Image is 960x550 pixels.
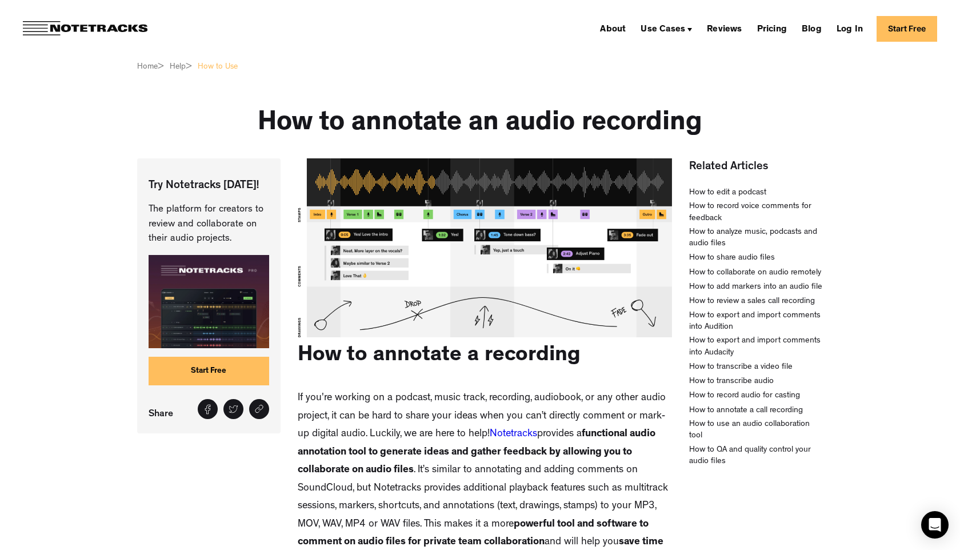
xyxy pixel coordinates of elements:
[689,253,775,264] a: How to share audio files
[689,445,823,468] a: How to QA and quality control your audio files
[689,376,774,388] a: How to transcribe audio
[689,336,823,359] a: How to export and import comments into Audacity
[689,227,823,250] a: How to analyze music, podcasts and audio files
[689,188,766,199] a: How to edit a podcast
[832,19,867,38] a: Log In
[636,19,697,38] div: Use Cases
[689,310,823,334] a: How to export and import comments into Audition
[921,511,949,539] div: Open Intercom Messenger
[689,419,823,443] a: How to use an audio collaboration tool
[298,429,655,476] strong: functional audio annotation tool to generate ideas and gather feedback by allowing you to collabo...
[689,282,822,293] a: How to add markers into an audio file
[198,399,218,419] a: Share on Facebook
[170,61,186,73] div: Help
[186,61,192,73] div: >
[137,61,164,73] a: Home>
[689,158,823,176] h2: Related Articles
[298,343,581,370] h2: How to annotate a recording
[689,362,793,373] a: How to transcribe a video file
[641,25,685,34] div: Use Cases
[689,405,803,417] a: How to annotate a call recording
[689,296,815,308] a: How to review a sales call recording
[170,61,192,73] a: Help>
[753,19,791,38] a: Pricing
[689,390,800,402] a: How to record audio for casting
[198,61,238,73] a: How to Use
[797,19,826,38] a: Blog
[254,404,264,414] img: Share link icon
[490,429,537,440] a: Notetracks
[258,107,702,141] h1: How to annotate an audio recording
[877,16,937,42] a: Start Free
[689,201,823,225] a: How to record voice comments for feedback
[689,268,821,279] a: How to collaborate on audio remotely
[149,357,269,385] a: Start Free
[158,61,164,73] div: >
[137,61,158,73] div: Home
[702,19,746,38] a: Reviews
[595,19,630,38] a: About
[149,178,269,194] p: Try Notetracks [DATE]!
[149,405,179,422] p: Share
[223,399,243,419] a: Tweet
[149,202,269,246] p: The platform for creators to review and collaborate on their audio projects.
